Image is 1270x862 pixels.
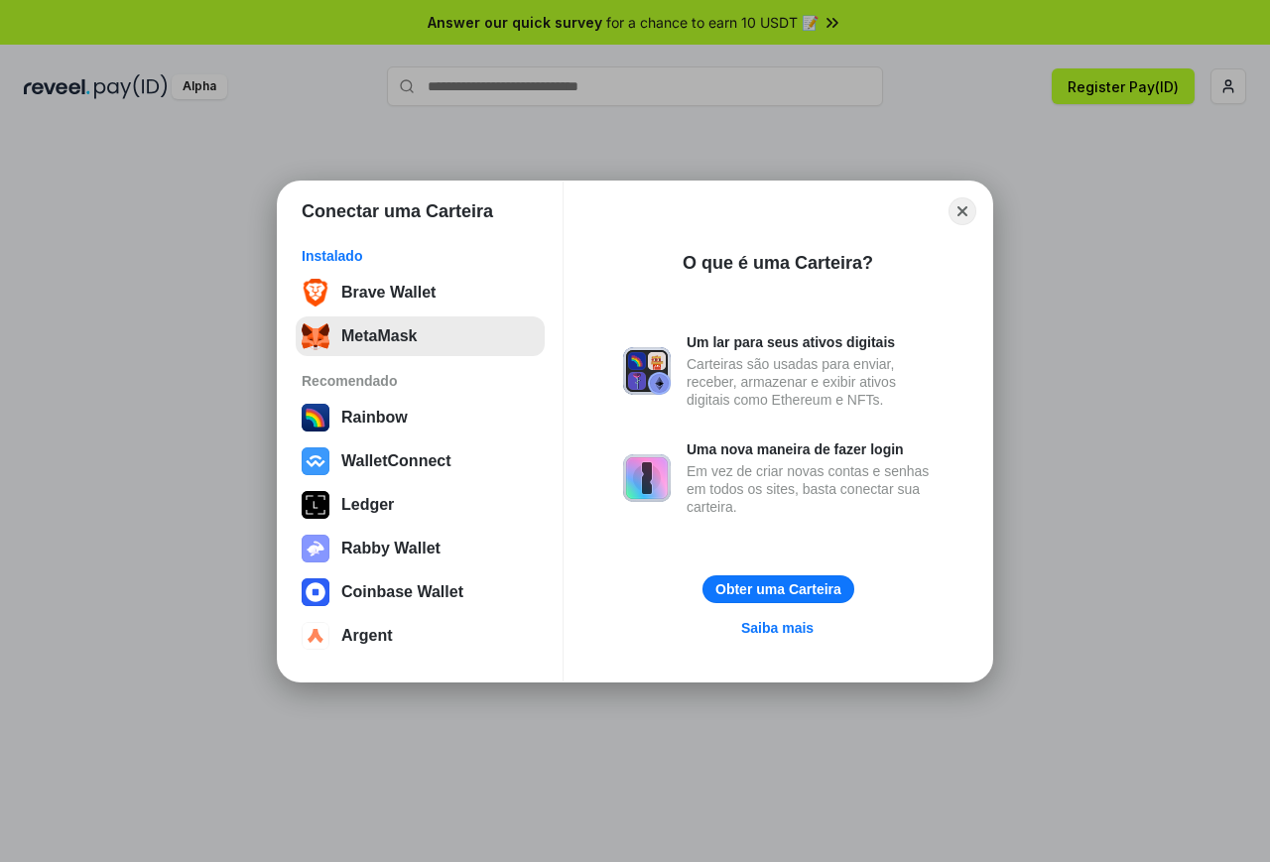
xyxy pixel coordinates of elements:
[741,619,814,637] div: Saiba mais
[715,580,841,598] div: Obter uma Carteira
[341,327,417,345] div: MetaMask
[302,578,329,606] img: svg+xml,%3Csvg%20width%3D%2228%22%20height%3D%2228%22%20viewBox%3D%220%200%2028%2028%22%20fill%3D...
[302,199,493,223] h1: Conectar uma Carteira
[296,529,545,568] button: Rabby Wallet
[687,355,933,409] div: Carteiras são usadas para enviar, receber, armazenar e exibir ativos digitais como Ethereum e NFTs.
[623,454,671,502] img: svg+xml,%3Csvg%20xmlns%3D%22http%3A%2F%2Fwww.w3.org%2F2000%2Fsvg%22%20fill%3D%22none%22%20viewBox...
[302,322,329,350] img: svg+xml;base64,PHN2ZyB3aWR0aD0iMzUiIGhlaWdodD0iMzQiIHZpZXdCb3g9IjAgMCAzNSAzNCIgZmlsbD0ibm9uZSIgeG...
[296,316,545,356] button: MetaMask
[702,575,854,603] button: Obter uma Carteira
[949,197,976,225] button: Close
[302,279,329,307] img: wfFBjCi49iG+QAAAABJRU5ErkJggg==
[341,452,451,470] div: WalletConnect
[296,485,545,525] button: Ledger
[623,347,671,395] img: svg+xml,%3Csvg%20xmlns%3D%22http%3A%2F%2Fwww.w3.org%2F2000%2Fsvg%22%20fill%3D%22none%22%20viewBox...
[729,615,825,641] a: Saiba mais
[302,247,539,265] div: Instalado
[683,251,873,275] div: O que é uma Carteira?
[296,273,545,312] button: Brave Wallet
[302,491,329,519] img: svg+xml,%3Csvg%20xmlns%3D%22http%3A%2F%2Fwww.w3.org%2F2000%2Fsvg%22%20width%3D%2228%22%20height%3...
[302,535,329,562] img: svg+xml,%3Csvg%20xmlns%3D%22http%3A%2F%2Fwww.w3.org%2F2000%2Fsvg%22%20fill%3D%22none%22%20viewBox...
[687,440,933,458] div: Uma nova maneira de fazer login
[341,284,436,302] div: Brave Wallet
[341,583,463,601] div: Coinbase Wallet
[296,572,545,612] button: Coinbase Wallet
[687,462,933,516] div: Em vez de criar novas contas e senhas em todos os sites, basta conectar sua carteira.
[302,372,539,390] div: Recomendado
[296,441,545,481] button: WalletConnect
[341,409,408,427] div: Rainbow
[687,333,933,351] div: Um lar para seus ativos digitais
[296,398,545,437] button: Rainbow
[302,622,329,650] img: svg+xml,%3Csvg%20width%3D%2228%22%20height%3D%2228%22%20viewBox%3D%220%200%2028%2028%22%20fill%3D...
[302,404,329,431] img: svg+xml,%3Csvg%20width%3D%22120%22%20height%3D%22120%22%20viewBox%3D%220%200%20120%20120%22%20fil...
[341,627,393,645] div: Argent
[341,540,441,557] div: Rabby Wallet
[302,447,329,475] img: svg+xml,%3Csvg%20width%3D%2228%22%20height%3D%2228%22%20viewBox%3D%220%200%2028%2028%22%20fill%3D...
[296,616,545,656] button: Argent
[341,496,394,514] div: Ledger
